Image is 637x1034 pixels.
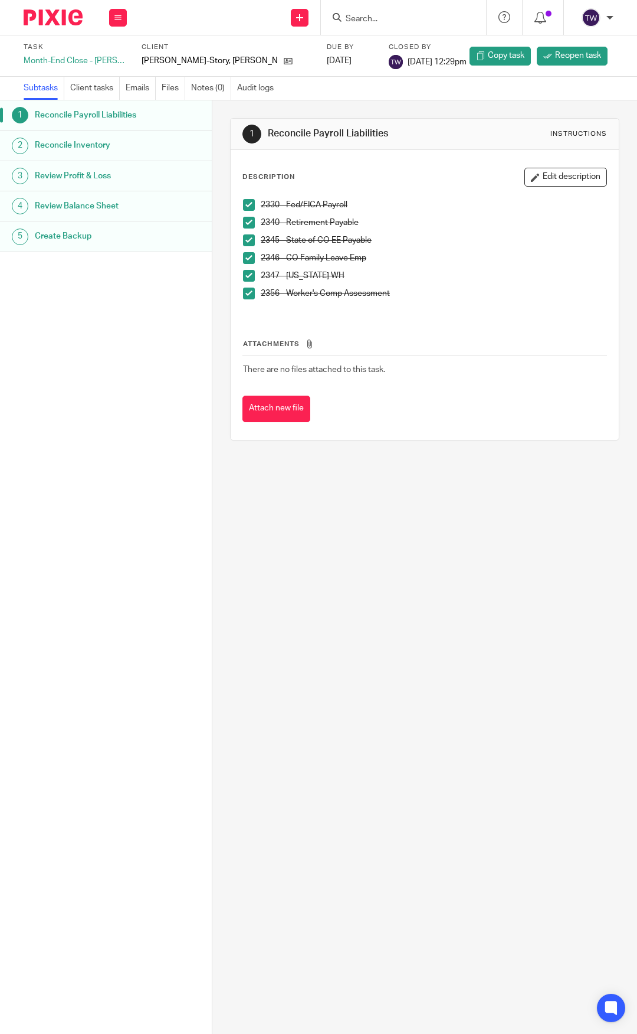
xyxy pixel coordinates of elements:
h1: Reconcile Payroll Liabilities [35,106,145,124]
div: 4 [12,198,28,214]
p: Description [242,172,295,182]
a: Notes (0) [191,77,231,100]
label: Closed by [389,43,467,52]
a: Copy task [469,47,531,66]
a: Files [162,77,185,100]
div: 3 [12,168,28,184]
a: Audit logs [237,77,280,100]
div: 1 [12,107,28,123]
p: [PERSON_NAME]-Story, [PERSON_NAME] [142,55,278,67]
p: 2356 - Worker's Comp Assessment [261,288,606,299]
h1: Review Balance Sheet [35,197,145,215]
div: 2 [12,138,28,154]
a: Client tasks [70,77,120,100]
h1: Review Profit & Loss [35,167,145,185]
input: Search [344,14,451,25]
span: [DATE] 12:29pm [408,58,467,66]
label: Task [24,43,127,52]
span: There are no files attached to this task. [243,366,385,374]
p: 2347 - [US_STATE] WH [261,270,606,282]
label: Client [142,43,312,52]
img: svg%3E [389,55,403,69]
label: Due by [327,43,374,52]
button: Attach new file [242,396,310,422]
a: Emails [126,77,156,100]
div: Instructions [550,129,607,139]
span: Attachments [243,341,300,347]
h1: Reconcile Payroll Liabilities [268,128,450,140]
h1: Create Backup [35,227,145,245]
h1: Reconcile Inventory [35,136,145,154]
a: Reopen task [537,47,608,66]
p: 2330 - Fed/FICA Payroll [261,199,606,211]
div: 1 [242,125,261,143]
div: Month-End Close - [PERSON_NAME]-Story [24,55,127,67]
a: Subtasks [24,77,64,100]
div: [DATE] [327,55,374,67]
span: Copy task [488,50,524,61]
span: Reopen task [555,50,601,61]
p: 2346 - CO Family Leave Emp [261,252,606,264]
p: 2345 - State of CO EE Payable [261,234,606,246]
img: Pixie [24,9,83,25]
button: Edit description [524,168,607,187]
div: 5 [12,229,28,245]
p: 2340 - Retirement Payable [261,217,606,229]
img: svg%3E [582,8,600,27]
